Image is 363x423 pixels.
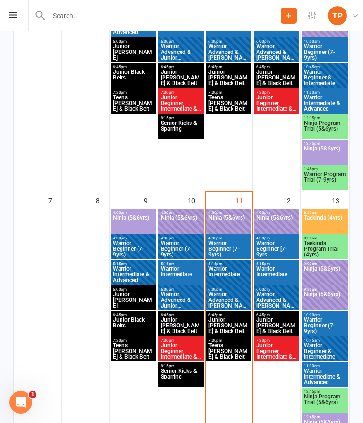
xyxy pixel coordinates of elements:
span: Junior [PERSON_NAME] & Black Belt [208,317,250,334]
span: Warrior Advanced & Junior [PERSON_NAME] [160,291,202,308]
span: Ninja (5&6yrs) [160,215,202,232]
span: 6:45pm [256,65,297,69]
span: 7:30pm [160,338,202,343]
span: 4:00pm [112,211,154,215]
span: Warrior Intermediate [208,266,250,283]
span: 12:45pm [303,141,346,146]
span: Teens [PERSON_NAME] & Black Belt [112,95,154,112]
span: Warrior Beginner (7-9yrs) [208,240,250,257]
span: Teens [PERSON_NAME] & Black Belt [112,343,154,360]
span: Junior Black Belts [112,317,154,334]
span: Ninja (5&6yrs) [112,215,154,232]
span: 6:45pm [208,313,250,317]
span: 7:30pm [256,90,297,95]
span: 8:30am [303,211,346,215]
span: Taekinda (4yrs) [303,215,346,232]
span: 12:15pm [303,116,346,120]
span: Ninja (5&6yrs) [303,291,346,308]
span: Warrior Program Trial (7-9yrs) [303,171,346,188]
span: Warrior Beginner & Intermediate [303,343,346,360]
span: Junior [PERSON_NAME] & Black Belt [256,69,297,86]
span: 6:45pm [160,313,202,317]
input: Search... [46,9,281,22]
span: 4:00pm [160,211,202,215]
span: 6:45pm [160,65,202,69]
span: 6:00pm [112,287,154,291]
span: Junior [PERSON_NAME] & Black Belt [160,317,202,334]
span: Teens [PERSON_NAME] & Black Belt [208,95,250,112]
span: Warrior Intermediate & Advanced [303,368,346,385]
span: Ninja (5&6yrs) [303,146,346,163]
span: Senior Kicks & Sparring [160,368,202,385]
span: Warrior Intermediate [160,266,202,283]
span: Junior [PERSON_NAME] [112,44,154,61]
span: 10:45am [303,65,346,69]
span: 6:00pm [256,39,297,44]
span: 5:15pm [256,262,297,266]
span: 4:30pm [256,236,297,240]
iframe: Intercom live chat [9,391,32,414]
div: 13 [332,192,349,208]
span: Warrior Advanced & [PERSON_NAME] [256,44,297,61]
span: Junior Beginner, Intermediate & Advanced [256,95,297,112]
span: 6:45pm [112,313,154,317]
span: Ninja Program Trial (5&6yrs) [303,120,346,137]
span: Junior Beginner, Intermediate & Advanced [160,95,202,112]
span: Junior [PERSON_NAME] & Black Belt [256,317,297,334]
span: 6:45pm [256,313,297,317]
span: 7:30pm [256,338,297,343]
span: 6:00pm [256,287,297,291]
span: Warrior Beginner (7-9yrs) [303,44,346,61]
span: 10:00am [303,39,346,44]
span: 4:30pm [160,236,202,240]
span: 5:15pm [160,262,202,266]
span: 7:30pm [112,90,154,95]
div: 8 [96,192,109,208]
span: Warrior Advanced & [PERSON_NAME] [208,291,250,308]
span: Junior [PERSON_NAME] & Black Belt [160,69,202,86]
span: Warrior Advanced & [PERSON_NAME] [208,44,250,61]
span: 6:00pm [208,287,250,291]
span: 9:30am [303,287,346,291]
span: 7:30pm [160,90,202,95]
span: Senior Kicks & Sparring [160,120,202,137]
span: Junior [PERSON_NAME] [112,291,154,308]
span: 11:30am [303,90,346,95]
span: 4:30pm [112,236,154,240]
span: Warrior Intermediate & Advanced [303,95,346,112]
span: 4:30pm [208,236,250,240]
span: 1:45pm [303,167,346,171]
span: 10:00am [303,313,346,317]
div: 12 [283,192,300,208]
span: 4:00pm [256,211,297,215]
span: 12:15pm [303,389,346,394]
span: 11:30am [303,364,346,368]
div: 10 [188,192,205,208]
span: Ninja (5&6yrs) [303,266,346,283]
span: 6:00pm [208,39,250,44]
span: Warrior Advanced & Junior [PERSON_NAME] [160,44,202,61]
span: 5:15pm [208,262,250,266]
span: Warrior Beginner (7-9yrs) [303,317,346,334]
span: 5:15pm [112,262,154,266]
span: Warrior Beginner (7-9yrs) [112,240,154,257]
span: 7:30pm [208,90,250,95]
span: 6:45pm [112,65,154,69]
span: 6:45pm [208,65,250,69]
span: Junior [PERSON_NAME] & Black Belt [208,69,250,86]
span: 8:15pm [160,364,202,368]
span: 7:30pm [208,338,250,343]
span: Junior Beginner, Intermediate & Advanced [256,343,297,360]
span: 8:15pm [160,116,202,120]
span: Warrior Intermediate & Advanced [112,266,154,283]
span: Warrior Advanced & [PERSON_NAME] [256,291,297,308]
div: 11 [235,192,252,208]
span: Junior Beginner, Intermediate & Advanced [160,343,202,360]
div: 9 [144,192,157,208]
span: Junior Black Belts [112,69,154,86]
span: 6:00pm [160,39,202,44]
span: Taekinda Program Trial (4yrs) [303,240,346,257]
span: 4:00pm [208,211,250,215]
span: Warrior Intermediate [256,266,297,283]
span: 6:00pm [160,287,202,291]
